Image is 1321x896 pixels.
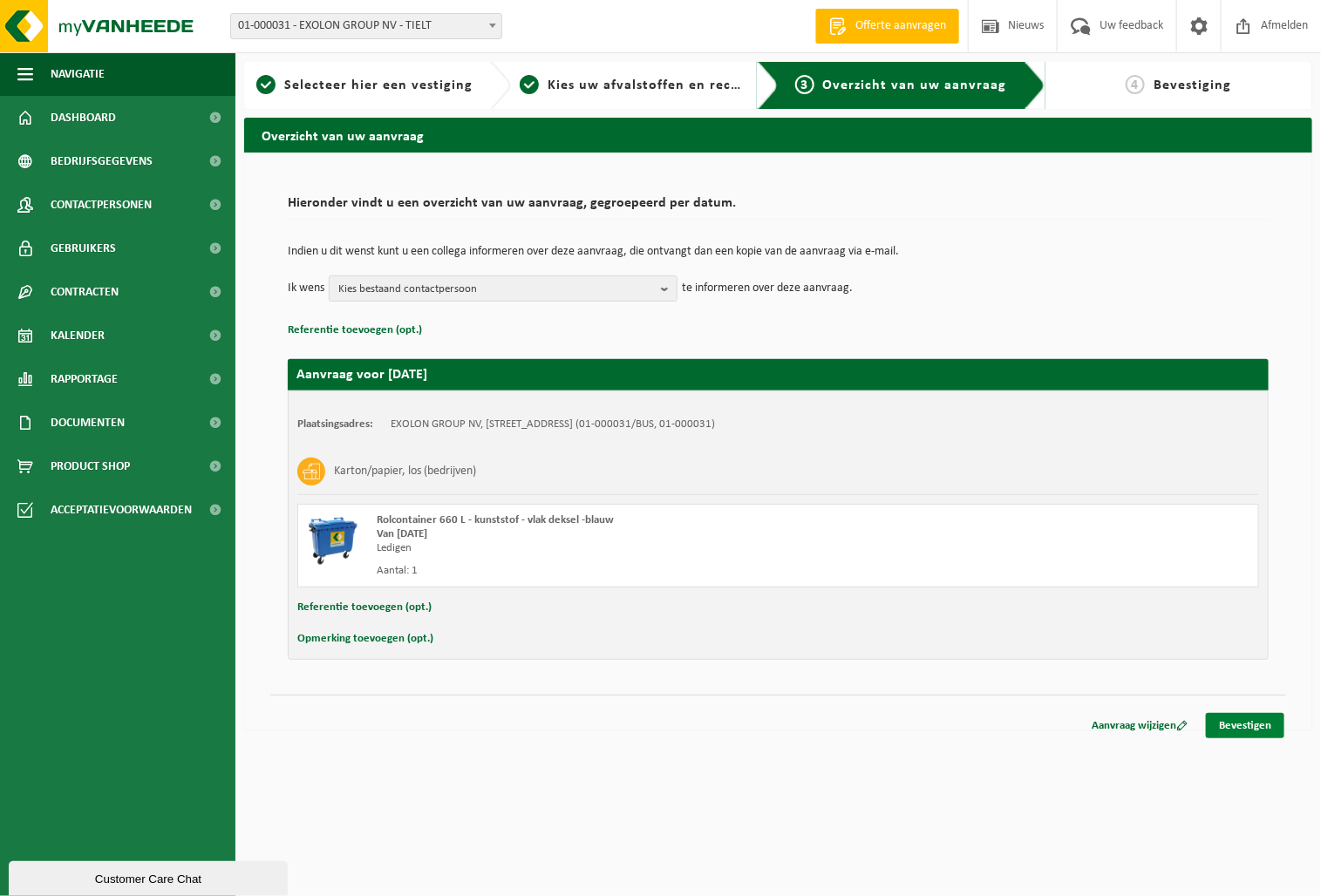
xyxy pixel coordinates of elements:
span: 2 [520,75,539,94]
h2: Hieronder vindt u een overzicht van uw aanvraag, gegroepeerd per datum. [288,196,1269,220]
h2: Overzicht van uw aanvraag [244,118,1312,152]
a: Bevestigen [1206,713,1284,738]
span: Bedrijfsgegevens [51,139,153,183]
span: Kies bestaand contactpersoon [338,276,654,302]
strong: Van [DATE] [377,528,427,540]
div: Ledigen [377,541,848,555]
span: Acceptatievoorwaarden [51,488,192,532]
span: Selecteer hier een vestiging [284,78,473,92]
span: Rapportage [51,357,118,401]
span: 1 [256,75,276,94]
strong: Aanvraag voor [DATE] [296,368,427,382]
button: Referentie toevoegen (opt.) [288,319,422,342]
span: 01-000031 - EXOLON GROUP NV - TIELT [231,14,501,38]
button: Kies bestaand contactpersoon [329,275,678,302]
button: Opmerking toevoegen (opt.) [297,628,433,650]
a: Aanvraag wijzigen [1079,713,1201,738]
span: Bevestiging [1154,78,1231,92]
a: Offerte aanvragen [815,9,959,44]
p: Ik wens [288,275,324,302]
h3: Karton/papier, los (bedrijven) [334,458,476,485]
span: Contracten [51,270,119,314]
td: EXOLON GROUP NV, [STREET_ADDRESS] (01-000031/BUS, 01-000031) [391,417,715,431]
span: Kalender [51,314,105,357]
span: 4 [1126,75,1145,94]
p: Indien u dit wenst kunt u een collega informeren over deze aanvraag, die ontvangt dan een kopie v... [288,246,1269,258]
span: Contactpersonen [51,183,152,227]
button: Referentie toevoegen (opt.) [297,596,432,619]
span: Rolcontainer 660 L - kunststof - vlak deksel -blauw [377,514,614,526]
span: 3 [795,75,814,94]
span: 01-000031 - EXOLON GROUP NV - TIELT [230,13,502,39]
p: te informeren over deze aanvraag. [682,275,853,302]
span: Navigatie [51,52,105,96]
span: Kies uw afvalstoffen en recipiënten [548,78,787,92]
span: Gebruikers [51,227,116,270]
span: Dashboard [51,96,116,139]
span: Offerte aanvragen [851,17,950,35]
iframe: chat widget [9,858,291,896]
span: Documenten [51,401,125,445]
img: WB-0660-HPE-BE-01.png [307,513,359,566]
a: 1Selecteer hier een vestiging [253,75,476,96]
strong: Plaatsingsadres: [297,418,373,430]
span: Overzicht van uw aanvraag [823,78,1007,92]
a: 2Kies uw afvalstoffen en recipiënten [520,75,743,96]
div: Aantal: 1 [377,564,848,578]
span: Product Shop [51,445,130,488]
